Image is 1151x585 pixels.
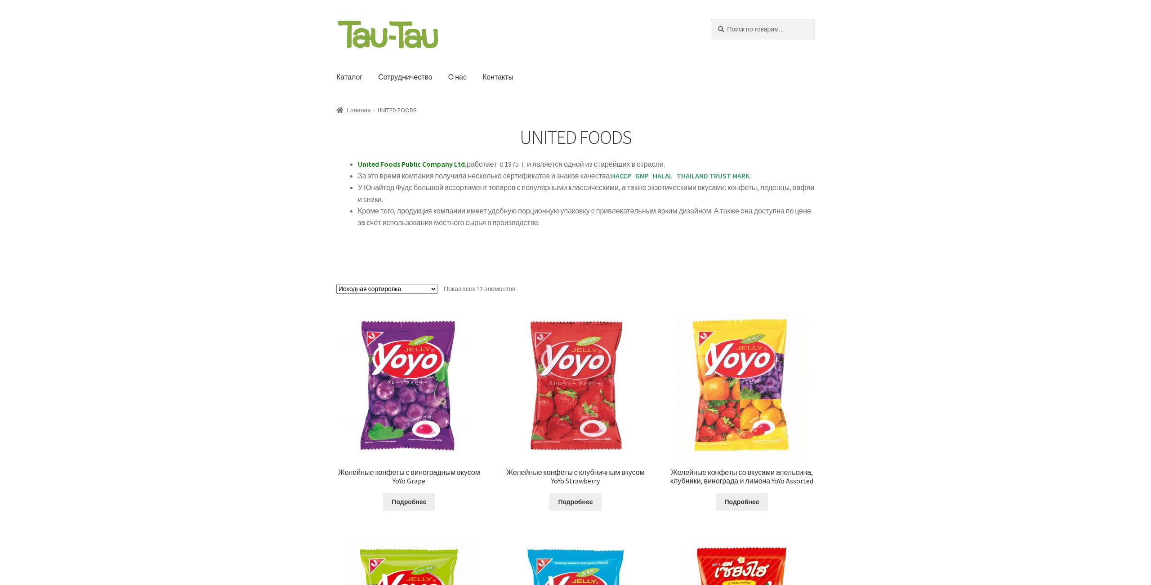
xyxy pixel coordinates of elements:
[371,105,378,115] span: /
[475,60,521,95] a: Контакты
[336,19,440,50] img: Tau-Tau
[358,205,815,229] li: Кроме того, продукция компании имеет удобную порционную упаковку с привлекательным ярким дизайном...
[358,160,467,168] span: United Foods Public Company Ltd.
[503,468,648,486] h2: Желейные конфеты с клубничным вкусом YoYo Strawberry
[358,159,815,170] li: работает с 1975 г. и является одной из старейших в отрасли.
[383,493,436,511] a: Прочитайте больше о “Желейные конфеты с виноградным вкусом YoYo Grape”
[716,493,768,511] a: Прочитайте больше о “Желейные конфеты со вкусами апельсина, клубники, винограда и лимона YoYo Ass...
[358,170,815,182] li: За это время компания получила несколько сертификатов и знаков качества:
[336,105,815,115] nav: UNITED FOODS
[444,282,516,296] p: Показ всех 12 элементов
[711,19,815,40] input: Поиск по товарам…
[549,493,602,511] a: Прочитайте больше о “Желейные конфеты с клубничным вкусом YoYo Strawberry”
[336,284,437,294] select: Заказ в магазине
[336,106,371,114] a: Главная
[669,468,815,486] h2: Желейные конфеты со вкусами апельсина, клубники, винограда и лимона YoYo Assorted
[749,171,751,180] span: .
[371,60,440,95] a: Сотрудничество
[358,182,815,205] li: У Юнайтед Фудс большой ассортимент товаров с популярными классическими, а также экзотическими вку...
[441,60,474,95] a: О нас
[611,171,749,180] strong: HACCP GMP HALAL THAILAND TRUST MARK
[503,312,648,485] a: Желейные конфеты с клубничным вкусом YoYo Strawberry
[336,126,815,149] h1: UNITED FOODS
[336,468,482,486] h2: Желейные конфеты с виноградным вкусом YoYo Grape
[329,60,370,95] a: Каталог
[669,312,815,485] a: Желейные конфеты со вкусами апельсина, клубники, винограда и лимона YoYo Assorted
[336,60,690,95] nav: Основное меню
[336,312,482,485] a: Желейные конфеты с виноградным вкусом YoYo Grape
